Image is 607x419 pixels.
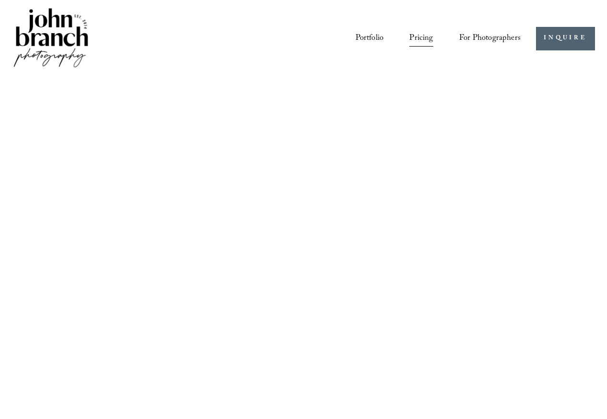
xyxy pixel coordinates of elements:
[356,30,384,47] a: Portfolio
[409,30,433,47] a: Pricing
[459,30,521,47] a: folder dropdown
[459,31,521,47] span: For Photographers
[12,6,90,71] img: John Branch IV Photography
[536,27,595,50] a: INQUIRE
